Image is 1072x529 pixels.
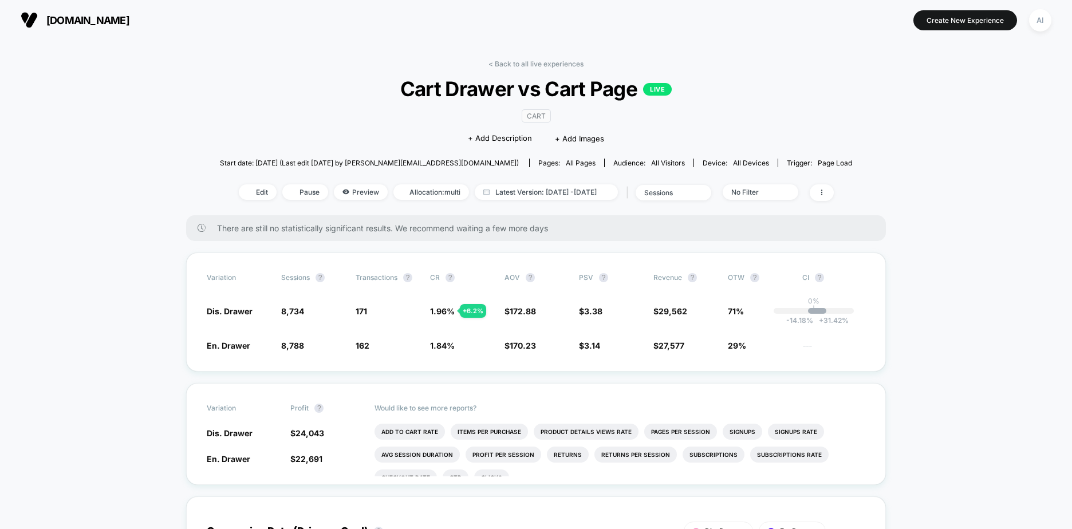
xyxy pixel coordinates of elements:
[403,273,412,282] button: ?
[728,306,744,316] span: 71%
[688,273,697,282] button: ?
[659,341,684,350] span: 27,577
[813,305,815,314] p: |
[475,184,618,200] span: Latest Version: [DATE] - [DATE]
[468,133,532,144] span: + Add Description
[651,159,685,167] span: All Visitors
[818,159,852,167] span: Page Load
[483,189,490,195] img: calendar
[282,184,328,200] span: Pause
[356,341,369,350] span: 162
[295,428,324,438] span: 24,043
[393,184,469,200] span: Allocation: multi
[375,424,445,440] li: Add To Cart Rate
[526,273,535,282] button: ?
[295,454,322,464] span: 22,691
[693,159,778,167] span: Device:
[375,447,460,463] li: Avg Session Duration
[728,341,746,350] span: 29%
[239,184,277,200] span: Edit
[488,60,584,68] a: < Back to all live experiences
[46,14,129,26] span: [DOMAIN_NAME]
[584,341,600,350] span: 3.14
[659,306,687,316] span: 29,562
[913,10,1017,30] button: Create New Experience
[251,77,820,101] span: Cart Drawer vs Cart Page
[555,134,604,143] span: + Add Images
[375,469,437,485] li: Checkout Rate
[1029,9,1051,31] div: AI
[599,273,608,282] button: ?
[430,341,455,350] span: 1.84 %
[316,273,325,282] button: ?
[644,188,690,197] div: sessions
[207,404,270,413] span: Variation
[579,306,602,316] span: $
[808,297,819,305] p: 0%
[451,424,528,440] li: Items Per Purchase
[505,273,520,282] span: AOV
[290,404,309,412] span: Profit
[733,159,769,167] span: all devices
[750,273,759,282] button: ?
[653,341,684,350] span: $
[644,424,717,440] li: Pages Per Session
[728,273,791,282] span: OTW
[584,306,602,316] span: 3.38
[281,341,304,350] span: 8,788
[430,306,455,316] span: 1.96 %
[802,273,865,282] span: CI
[466,447,541,463] li: Profit Per Session
[579,273,593,282] span: PSV
[443,469,468,485] li: Ctr
[594,447,677,463] li: Returns Per Session
[786,316,813,325] span: -14.18 %
[375,404,866,412] p: Would like to see more reports?
[505,341,536,350] span: $
[446,273,455,282] button: ?
[723,424,762,440] li: Signups
[815,273,824,282] button: ?
[21,11,38,29] img: Visually logo
[314,404,324,413] button: ?
[768,424,824,440] li: Signups Rate
[653,273,682,282] span: Revenue
[510,341,536,350] span: 170.23
[17,11,133,29] button: [DOMAIN_NAME]
[819,316,823,325] span: +
[624,184,636,201] span: |
[643,83,672,96] p: LIVE
[813,316,849,325] span: 31.42 %
[510,306,536,316] span: 172.88
[281,306,304,316] span: 8,734
[802,342,865,351] span: ---
[460,304,486,318] div: + 6.2 %
[653,306,687,316] span: $
[217,223,863,233] span: There are still no statistically significant results. We recommend waiting a few more days
[534,424,639,440] li: Product Details Views Rate
[1026,9,1055,32] button: AI
[356,273,397,282] span: Transactions
[522,109,551,123] span: CART
[579,341,600,350] span: $
[750,447,829,463] li: Subscriptions Rate
[207,306,253,316] span: Dis. Drawer
[290,428,324,438] span: $
[220,159,519,167] span: Start date: [DATE] (Last edit [DATE] by [PERSON_NAME][EMAIL_ADDRESS][DOMAIN_NAME])
[207,273,270,282] span: Variation
[207,454,250,464] span: En. Drawer
[207,428,253,438] span: Dis. Drawer
[538,159,596,167] div: Pages:
[613,159,685,167] div: Audience:
[505,306,536,316] span: $
[356,306,367,316] span: 171
[290,454,322,464] span: $
[683,447,744,463] li: Subscriptions
[547,447,589,463] li: Returns
[207,341,250,350] span: En. Drawer
[334,184,388,200] span: Preview
[566,159,596,167] span: all pages
[731,188,777,196] div: No Filter
[787,159,852,167] div: Trigger:
[474,469,509,485] li: Clicks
